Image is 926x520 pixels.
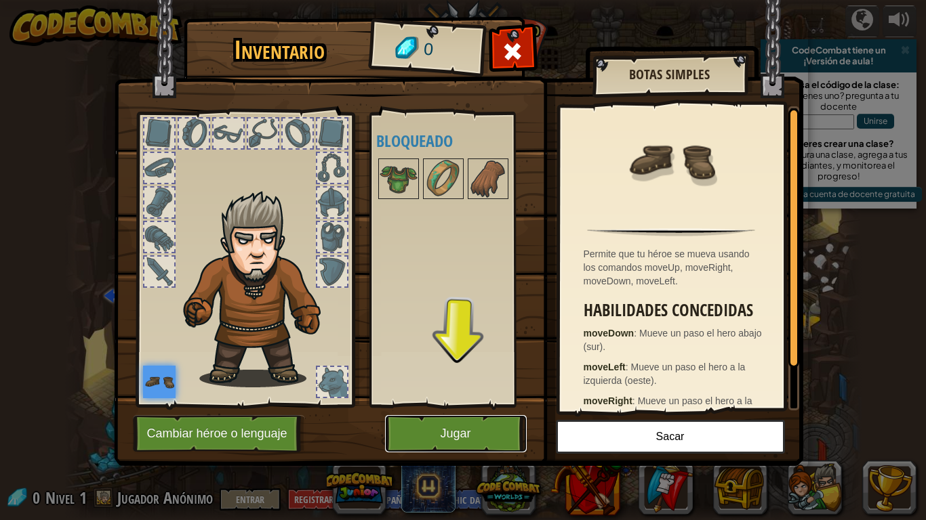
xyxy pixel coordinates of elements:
[422,37,434,62] span: 0
[634,328,639,339] span: :
[606,67,733,82] h2: Botas simples
[424,160,462,198] img: portrait.png
[177,190,343,387] img: hair_m2.png
[584,362,626,372] strong: moveLeft
[376,132,536,150] h4: Bloqueado
[584,395,632,406] strong: moveRight
[587,228,754,236] img: hr.png
[584,247,766,288] div: Permite que tu héroe se mueva usando los comandos moveUp, moveRight, moveDown, moveLeft.
[627,116,715,204] img: portrait.png
[556,420,785,454] button: Sacar
[584,328,762,352] span: Mueve un paso el hero abajo (sur).
[584,301,766,320] h3: Habilidades concedidas
[584,362,746,386] span: Mueve un paso el hero a la izquierda (oeste).
[626,362,631,372] span: :
[584,328,635,339] strong: moveDown
[193,36,366,64] h1: Inventario
[469,160,507,198] img: portrait.png
[385,415,527,452] button: Jugar
[380,160,418,198] img: portrait.png
[143,366,176,398] img: portrait.png
[133,415,305,452] button: Cambiar héroe o lenguaje
[584,395,752,420] span: Mueve un paso el hero a la derecha (este).
[632,395,638,406] span: :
